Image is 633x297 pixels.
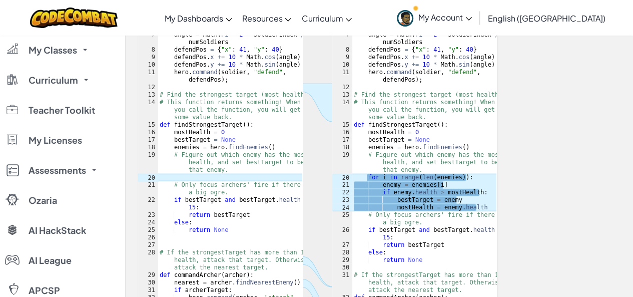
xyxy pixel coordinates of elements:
a: Curriculum [296,5,357,32]
div: 26 [332,226,352,241]
a: Resources [237,5,296,32]
div: 17 [332,136,352,144]
div: 29 [138,271,158,279]
div: 9 [332,54,352,61]
div: 30 [138,279,158,286]
div: 18 [332,144,352,151]
span: AI League [29,256,72,265]
div: 8 [332,46,352,54]
div: 17 [138,136,158,144]
div: 11 [332,69,352,84]
div: 14 [138,99,158,121]
img: CodeCombat logo [30,8,118,28]
div: 24 [138,219,158,226]
div: 23 [138,211,158,219]
div: 29 [332,256,352,264]
div: 16 [138,129,158,136]
div: 20 [332,174,352,181]
div: 13 [332,91,352,99]
div: 19 [138,151,158,174]
div: 24 [332,204,352,211]
div: 21 [332,181,352,189]
div: 18 [138,144,158,151]
span: Ozaria [29,196,57,205]
div: 25 [138,226,158,234]
a: My Account [392,2,477,34]
div: 14 [332,99,352,121]
div: 27 [332,241,352,249]
span: Assessments [29,166,86,175]
img: avatar [397,10,413,27]
span: Resources [242,13,282,24]
div: 19 [332,151,352,174]
div: 15 [332,121,352,129]
div: 26 [138,234,158,241]
div: 12 [332,84,352,91]
div: 22 [332,189,352,196]
span: AI HackStack [29,226,86,235]
span: Curriculum [301,13,343,24]
div: 15 [138,121,158,129]
span: Curriculum [29,76,78,85]
div: 7 [138,31,158,46]
span: English ([GEOGRAPHIC_DATA]) [488,13,605,24]
div: 10 [138,61,158,69]
div: 12 [138,84,158,91]
span: My Classes [29,46,77,55]
div: 13 [138,91,158,99]
div: 7 [332,31,352,46]
div: 27 [138,241,158,249]
span: Teacher Toolkit [29,106,95,115]
div: 20 [138,174,158,181]
div: 28 [332,249,352,256]
span: My Licenses [29,136,82,145]
div: 30 [332,264,352,271]
div: 11 [138,69,158,84]
div: 31 [332,271,352,294]
div: 22 [138,196,158,211]
div: 25 [332,211,352,226]
a: My Dashboards [160,5,237,32]
div: 21 [138,181,158,196]
div: 9 [138,54,158,61]
div: 10 [332,61,352,69]
span: My Account [418,12,472,23]
span: My Dashboards [165,13,223,24]
div: 31 [138,286,158,294]
a: English ([GEOGRAPHIC_DATA]) [483,5,610,32]
div: 16 [332,129,352,136]
div: 23 [332,196,352,204]
div: 28 [138,249,158,271]
div: 8 [138,46,158,54]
